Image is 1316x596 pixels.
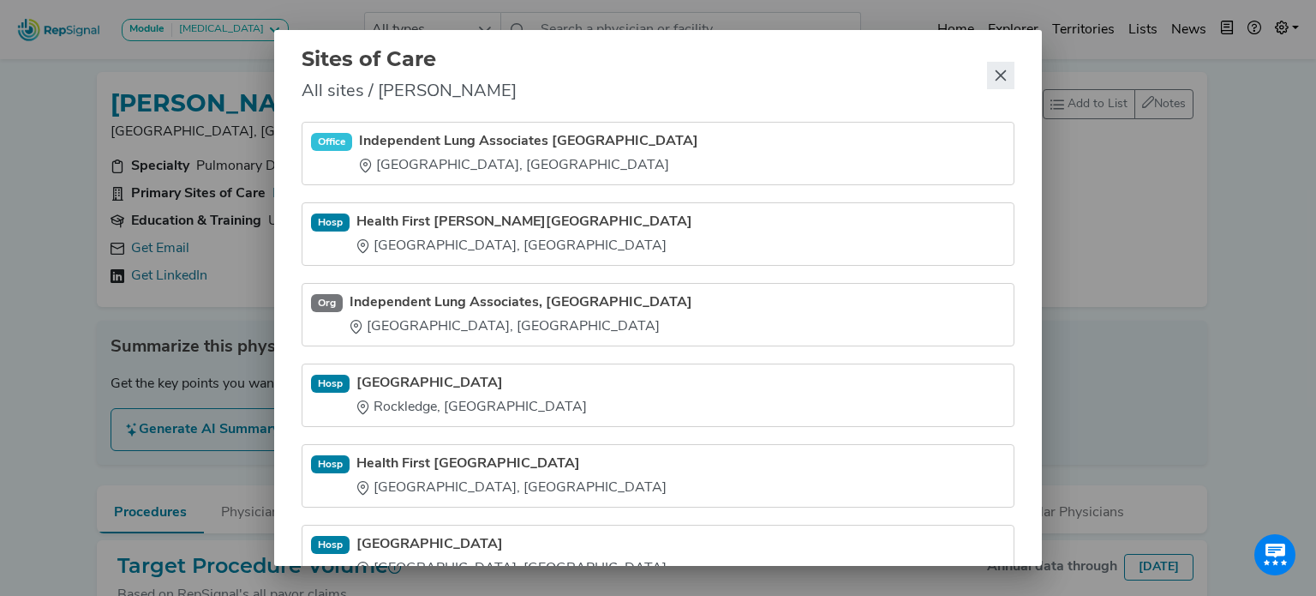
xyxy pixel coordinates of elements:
div: Hosp [311,375,350,392]
div: Hosp [311,536,350,553]
a: Health First [GEOGRAPHIC_DATA] [356,454,667,474]
a: Health First [PERSON_NAME][GEOGRAPHIC_DATA] [356,212,692,232]
a: [GEOGRAPHIC_DATA] [356,534,667,555]
span: All sites / [PERSON_NAME] [302,79,517,105]
div: Office [311,133,352,150]
div: Org [311,294,343,311]
a: Independent Lung Associates [GEOGRAPHIC_DATA] [359,131,698,152]
div: Rockledge, [GEOGRAPHIC_DATA] [356,397,587,418]
div: Hosp [311,214,350,231]
div: [GEOGRAPHIC_DATA], [GEOGRAPHIC_DATA] [359,155,698,176]
a: Independent Lung Associates, [GEOGRAPHIC_DATA] [350,292,692,313]
h2: Sites of Care [302,47,517,72]
div: Hosp [311,455,350,473]
div: [GEOGRAPHIC_DATA], [GEOGRAPHIC_DATA] [356,236,692,256]
a: [GEOGRAPHIC_DATA] [356,373,587,394]
div: [GEOGRAPHIC_DATA], [GEOGRAPHIC_DATA] [350,316,692,337]
button: Close [987,62,1014,89]
div: [GEOGRAPHIC_DATA], [GEOGRAPHIC_DATA] [356,478,667,498]
div: [GEOGRAPHIC_DATA], [GEOGRAPHIC_DATA] [356,558,667,579]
